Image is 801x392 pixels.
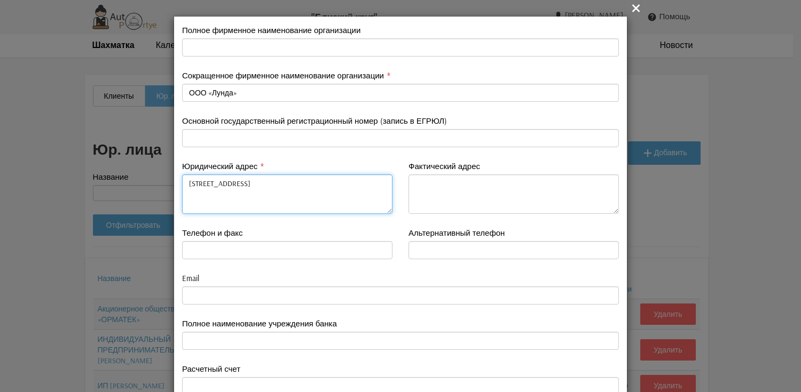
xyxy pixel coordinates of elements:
[182,363,240,374] label: Расчетный счет
[182,25,360,36] label: Полное фирменное наименование организации
[630,2,642,14] i: 
[182,318,337,329] label: Полное наименование учреждения банка
[182,161,257,172] label: Юридический адрес
[409,227,505,238] label: Альтернативный телефон
[409,161,480,172] label: Фактический адрес
[182,115,447,126] label: Основной государственный регистрационный номер (запись в ЕГРЮЛ)
[630,1,642,14] button: Close
[182,70,384,81] label: Сокращенное фирменное наименование организации
[182,227,243,238] label: Телефон и факс
[182,273,199,284] label: Email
